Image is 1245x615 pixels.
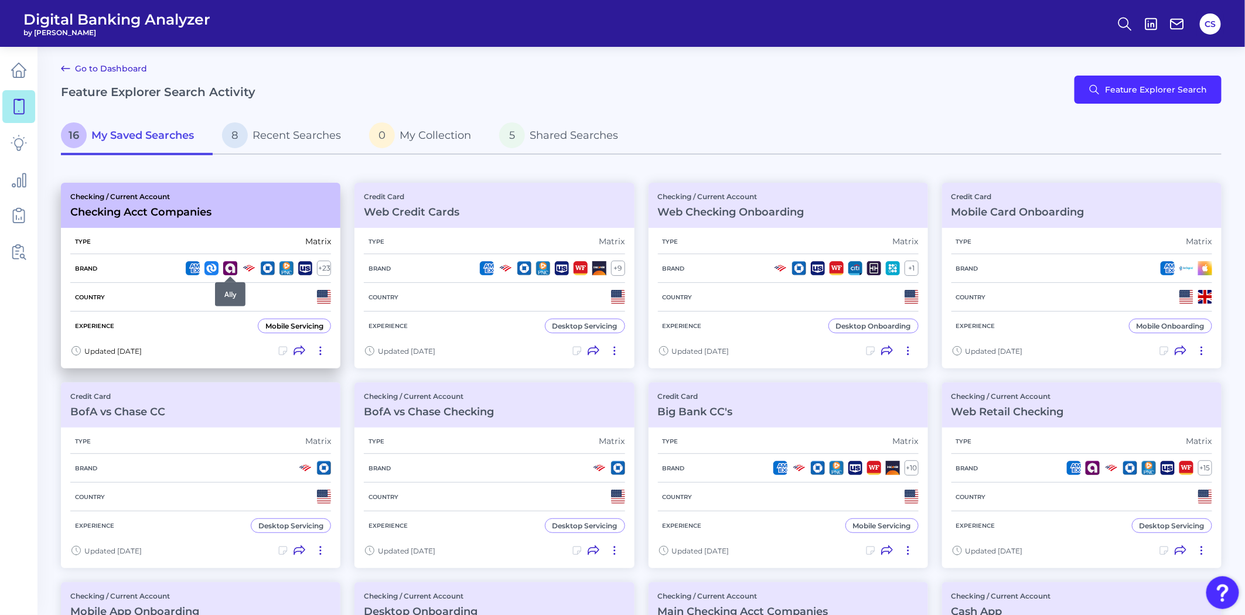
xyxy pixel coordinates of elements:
[658,592,828,600] p: Checking / Current Account
[364,265,395,272] h5: Brand
[1105,85,1208,94] span: Feature Explorer Search
[658,493,697,501] h5: Country
[70,392,165,401] p: Credit Card
[364,192,459,201] p: Credit Card
[70,238,95,245] h5: Type
[658,238,683,245] h5: Type
[672,347,729,356] span: Updated [DATE]
[658,438,683,445] h5: Type
[658,293,697,301] h5: Country
[364,493,403,501] h5: Country
[23,11,210,28] span: Digital Banking Analyzer
[490,118,637,155] a: 5Shared Searches
[70,192,212,201] p: Checking / Current Account
[1075,76,1222,104] button: Feature Explorer Search
[951,238,977,245] h5: Type
[70,293,110,301] h5: Country
[1198,460,1212,476] div: + 15
[258,521,323,530] div: Desktop Servicing
[70,265,102,272] h5: Brand
[1200,13,1221,35] button: CS
[1186,436,1212,446] div: Matrix
[364,293,403,301] h5: Country
[61,382,340,568] a: Credit CardBofA vs Chase CCTypeMatrixBrandCountryExperienceDesktop ServicingUpdated [DATE]
[530,129,618,142] span: Shared Searches
[658,464,690,472] h5: Brand
[364,322,412,330] h5: Experience
[905,261,919,276] div: + 1
[1186,236,1212,247] div: Matrix
[70,464,102,472] h5: Brand
[658,192,804,201] p: Checking / Current Account
[951,464,983,472] h5: Brand
[70,522,119,529] h5: Experience
[658,206,804,218] h3: Web Checking Onboarding
[354,183,634,368] a: Credit CardWeb Credit CardsTypeMatrixBrand+9CountryExperienceDesktop ServicingUpdated [DATE]
[951,522,1000,529] h5: Experience
[253,129,341,142] span: Recent Searches
[354,382,634,568] a: Checking / Current AccountBofA vs Chase CheckingTypeMatrixBrandCountryExperienceDesktop Servicing...
[360,118,490,155] a: 0My Collection
[672,546,729,555] span: Updated [DATE]
[70,322,119,330] h5: Experience
[70,493,110,501] h5: Country
[364,522,412,529] h5: Experience
[599,436,625,446] div: Matrix
[364,206,459,218] h3: Web Credit Cards
[61,61,147,76] a: Go to Dashboard
[378,546,435,555] span: Updated [DATE]
[893,236,919,247] div: Matrix
[951,192,1084,201] p: Credit Card
[942,183,1222,368] a: Credit CardMobile Card OnboardingTypeMatrixBrandCountryExperienceMobile OnboardingUpdated [DATE]
[61,85,255,99] h2: Feature Explorer Search Activity
[951,493,991,501] h5: Country
[70,438,95,445] h5: Type
[364,438,389,445] h5: Type
[215,282,245,306] div: Ally
[1206,576,1239,609] button: Open Resource Center
[369,122,395,148] span: 0
[61,122,87,148] span: 16
[649,183,928,368] a: Checking / Current AccountWeb Checking OnboardingTypeMatrixBrand+1CountryExperienceDesktop Onboar...
[499,122,525,148] span: 5
[317,261,331,276] div: + 23
[951,405,1064,418] h3: Web Retail Checking
[658,322,707,330] h5: Experience
[951,322,1000,330] h5: Experience
[1137,322,1205,330] div: Mobile Onboarding
[658,265,690,272] h5: Brand
[599,236,625,247] div: Matrix
[70,592,199,600] p: Checking / Current Account
[400,129,471,142] span: My Collection
[951,206,1084,218] h3: Mobile Card Onboarding
[853,521,911,530] div: Mobile Servicing
[905,460,919,476] div: + 10
[364,405,494,418] h3: BofA vs Chase Checking
[658,522,707,529] h5: Experience
[951,392,1064,401] p: Checking / Current Account
[378,347,435,356] span: Updated [DATE]
[364,392,494,401] p: Checking / Current Account
[364,464,395,472] h5: Brand
[658,392,733,401] p: Credit Card
[942,382,1222,568] a: Checking / Current AccountWeb Retail CheckingTypeMatrixBrand+15CountryExperienceDesktop Servicing...
[305,236,331,247] div: Matrix
[61,183,340,368] a: Checking / Current AccountChecking Acct CompaniesTypeMatrixBrand+23CountryExperienceMobile Servic...
[70,405,165,418] h3: BofA vs Chase CC
[91,129,194,142] span: My Saved Searches
[966,546,1023,555] span: Updated [DATE]
[966,347,1023,356] span: Updated [DATE]
[951,592,1051,600] p: Checking / Current Account
[658,405,733,418] h3: Big Bank CC's
[951,265,983,272] h5: Brand
[265,322,323,330] div: Mobile Servicing
[951,438,977,445] h5: Type
[305,436,331,446] div: Matrix
[364,238,389,245] h5: Type
[84,546,142,555] span: Updated [DATE]
[1140,521,1205,530] div: Desktop Servicing
[84,347,142,356] span: Updated [DATE]
[893,436,919,446] div: Matrix
[364,592,477,600] p: Checking / Current Account
[552,322,618,330] div: Desktop Servicing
